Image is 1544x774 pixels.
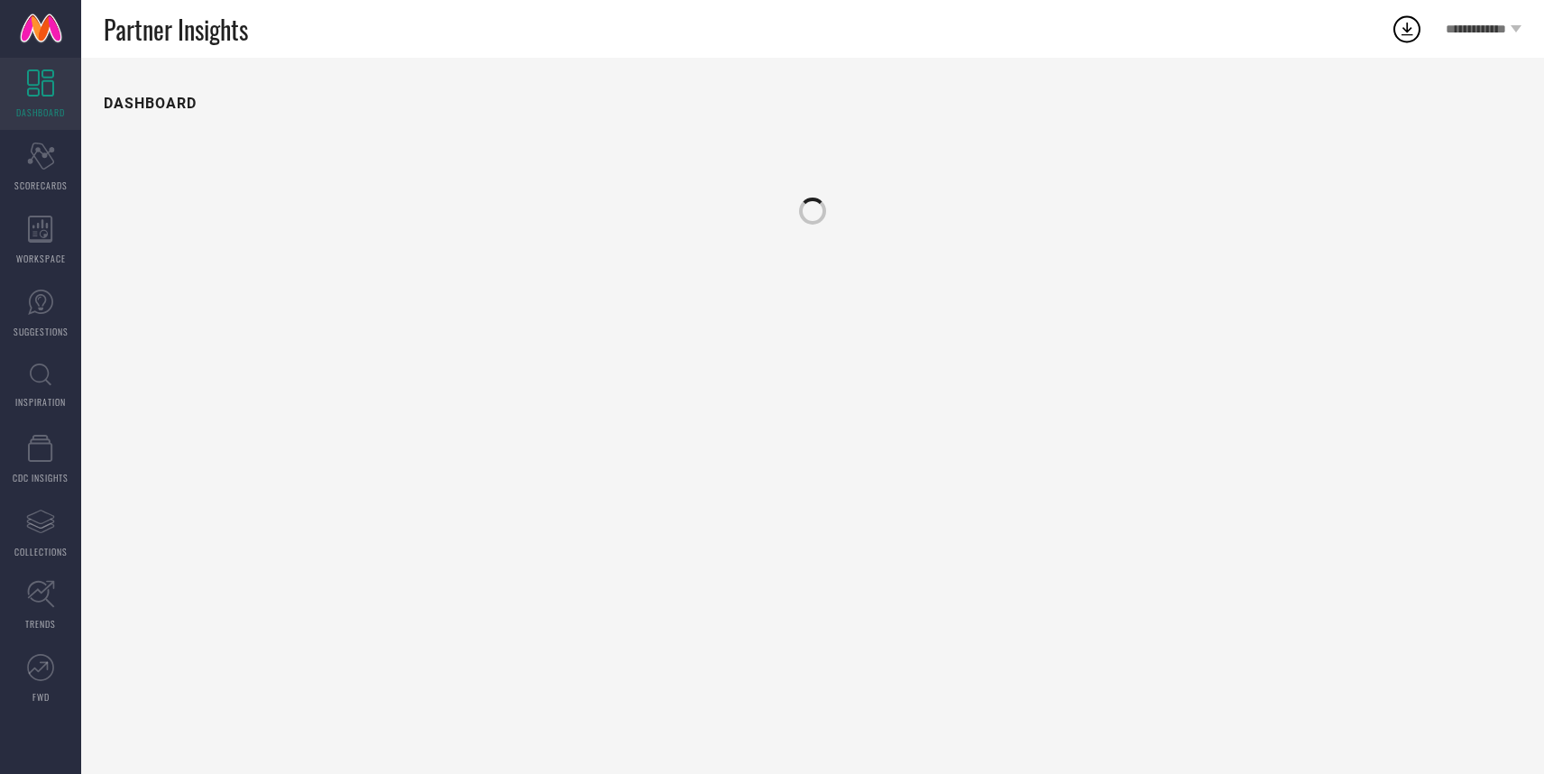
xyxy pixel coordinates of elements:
span: SUGGESTIONS [14,325,69,338]
span: INSPIRATION [15,395,66,409]
span: DASHBOARD [16,106,65,119]
span: Partner Insights [104,11,248,48]
span: CDC INSIGHTS [13,471,69,484]
span: SCORECARDS [14,179,68,192]
span: TRENDS [25,617,56,631]
span: WORKSPACE [16,252,66,265]
span: COLLECTIONS [14,545,68,558]
div: Open download list [1391,13,1423,45]
span: FWD [32,690,50,704]
h1: DASHBOARD [104,95,197,112]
